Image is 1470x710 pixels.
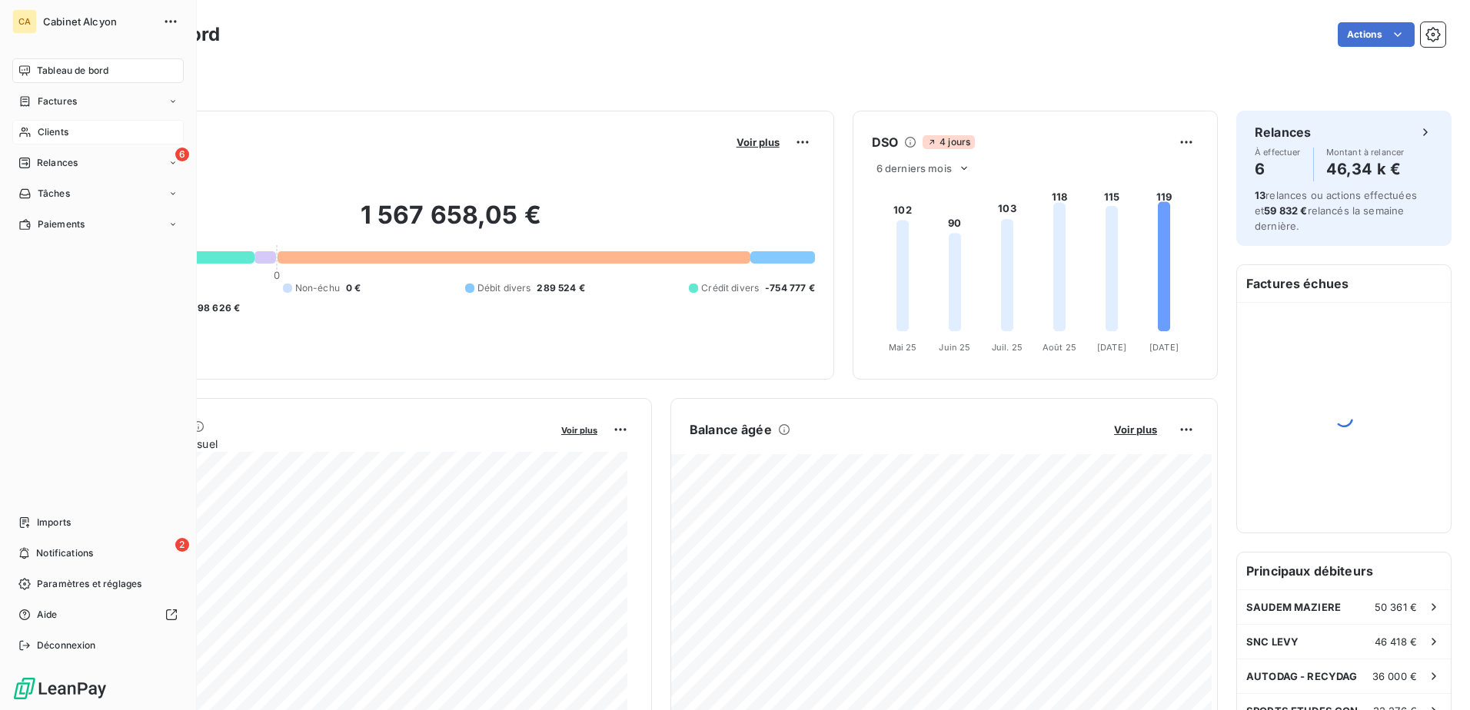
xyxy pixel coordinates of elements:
h6: Principaux débiteurs [1237,552,1451,589]
iframe: Intercom live chat [1418,658,1455,695]
tspan: [DATE] [1097,342,1126,353]
span: 36 000 € [1372,670,1417,682]
span: 13 [1255,189,1265,201]
a: Aide [12,602,184,627]
span: Cabinet Alcyon [43,15,154,28]
h6: DSO [872,133,898,151]
span: Imports [37,516,71,529]
span: Notifications [36,546,93,560]
tspan: [DATE] [1149,342,1179,353]
span: Déconnexion [37,639,96,652]
div: CA [12,9,37,34]
tspan: Juin 25 [939,342,970,353]
span: Tâches [38,187,70,201]
span: Paiements [38,217,85,231]
span: 289 524 € [537,281,584,295]
button: Voir plus [732,135,784,149]
h6: Factures échues [1237,265,1451,302]
span: SAUDEM MAZIERE [1246,601,1341,613]
span: 46 418 € [1375,635,1417,648]
span: Tableau de bord [37,64,108,78]
span: 4 jours [923,135,975,149]
h4: 46,34 k € [1326,157,1405,181]
span: Débit divers [477,281,531,295]
span: Chiffre d'affaires mensuel [87,436,550,452]
h6: Balance âgée [690,420,772,439]
h6: Relances [1255,123,1311,141]
span: Voir plus [1114,423,1157,436]
span: -98 626 € [193,301,240,315]
span: 6 derniers mois [876,162,952,174]
span: 59 832 € [1264,204,1307,217]
img: Logo LeanPay [12,676,108,701]
span: À effectuer [1255,148,1301,157]
span: 0 [274,269,280,281]
span: relances ou actions effectuées et relancés la semaine dernière. [1255,189,1417,232]
tspan: Juil. 25 [992,342,1023,353]
span: Relances [37,156,78,170]
span: SNC LEVY [1246,635,1299,648]
tspan: Mai 25 [888,342,916,353]
span: Voir plus [561,425,597,436]
span: Montant à relancer [1326,148,1405,157]
h4: 6 [1255,157,1301,181]
span: Clients [38,125,68,139]
span: Factures [38,95,77,108]
span: 0 € [346,281,361,295]
span: 6 [175,148,189,161]
button: Voir plus [557,423,602,436]
tspan: Août 25 [1043,342,1076,353]
button: Voir plus [1109,423,1162,436]
span: Paramètres et réglages [37,577,141,591]
span: Crédit divers [701,281,759,295]
span: Aide [37,608,58,622]
span: -754 777 € [765,281,815,295]
h2: 1 567 658,05 € [87,200,815,246]
button: Actions [1338,22,1415,47]
span: Voir plus [737,136,780,148]
span: AUTODAG - RECYDAG [1246,670,1358,682]
span: Non-échu [295,281,340,295]
span: 2 [175,538,189,552]
span: 50 361 € [1375,601,1417,613]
